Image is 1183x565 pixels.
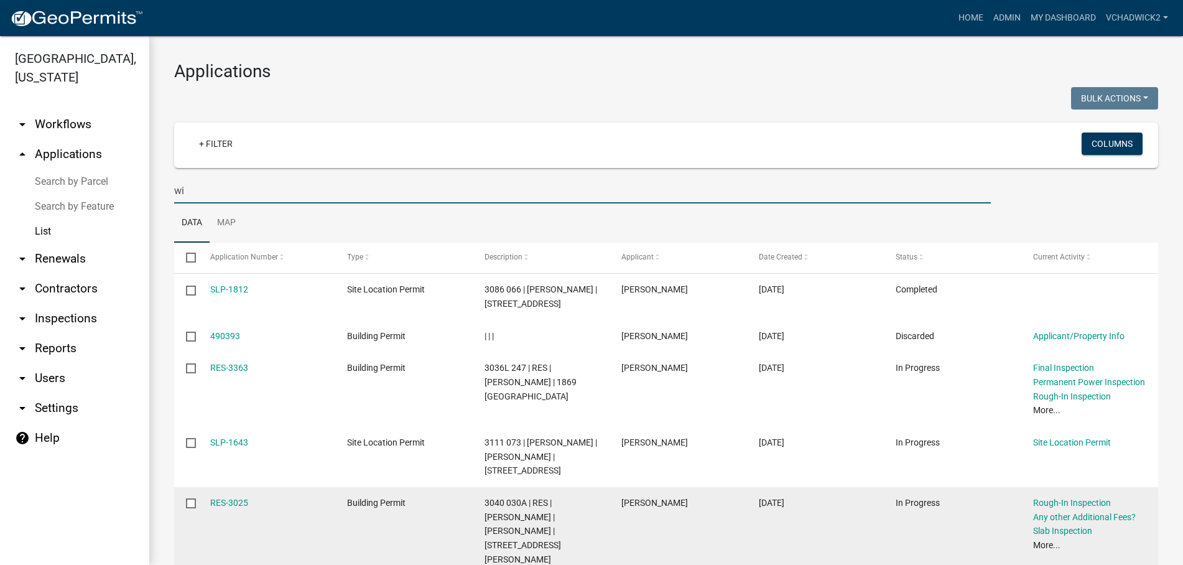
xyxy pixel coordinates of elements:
a: Rough-In Inspection [1033,498,1111,508]
a: Home [953,6,988,30]
span: Application Number [210,253,278,261]
i: help [15,431,30,446]
span: 3040 030A | RES | RUSSELL D HENSON | KENDALL BOBBI | 2441 KNIGHT RD [485,498,561,564]
span: Building Permit [347,498,406,508]
i: arrow_drop_down [15,117,30,132]
span: Applicant [621,253,654,261]
a: Site Location Permit [1033,437,1111,447]
span: | | | [485,331,494,341]
input: Search for applications [174,178,991,203]
a: SLP-1643 [210,437,248,447]
span: MICAH WILKERSON [621,331,688,341]
a: Map [210,203,243,243]
span: Status [896,253,917,261]
span: 3111 073 | KELLY BARTON | BARTON TERRI | 459 BIG CREEK RD [485,437,597,476]
datatable-header-cell: Type [335,243,473,273]
span: In Progress [896,498,940,508]
span: Description [485,253,522,261]
datatable-header-cell: Description [472,243,610,273]
button: Bulk Actions [1071,87,1158,110]
span: Current Activity [1033,253,1085,261]
a: Slab Inspection [1033,526,1092,536]
span: 10/09/2025 [759,284,784,294]
span: Site Location Permit [347,284,425,294]
span: Discarded [896,331,934,341]
span: Building Permit [347,363,406,373]
a: Final Inspection [1033,363,1094,373]
a: 490393 [210,331,240,341]
h3: Applications [174,61,1158,82]
i: arrow_drop_down [15,371,30,386]
i: arrow_drop_down [15,341,30,356]
datatable-header-cell: Applicant [610,243,747,273]
a: RES-3363 [210,363,248,373]
a: Admin [988,6,1026,30]
span: 3036L 247 | RES | CHRIS M GUILFOYLE | 1869 HIGH RIVER CROSSING [485,363,577,401]
span: 10/09/2025 [759,331,784,341]
datatable-header-cell: Status [884,243,1021,273]
span: Building Permit [347,331,406,341]
a: Any other Additional Fees? [1033,512,1136,522]
datatable-header-cell: Current Activity [1021,243,1158,273]
datatable-header-cell: Select [174,243,198,273]
span: Date Created [759,253,802,261]
span: Site Location Permit [347,437,425,447]
a: + Filter [189,133,243,155]
span: 07/31/2025 [759,363,784,373]
span: Completed [896,284,937,294]
a: RES-3025 [210,498,248,508]
span: Todd Wilkerson [621,437,688,447]
a: SLP-1812 [210,284,248,294]
span: MICAH WILKERSON [621,284,688,294]
a: More... [1033,540,1060,550]
a: Data [174,203,210,243]
span: Todd Wilkerson [621,363,688,373]
a: My Dashboard [1026,6,1101,30]
a: Applicant/Property Info [1033,331,1125,341]
span: In Progress [896,363,940,373]
datatable-header-cell: Date Created [746,243,884,273]
i: arrow_drop_up [15,147,30,162]
span: 3086 066 | MICAH WILKERSON | 1753 RAVENCLIFF RD [485,284,597,309]
i: arrow_drop_down [15,401,30,416]
button: Columns [1082,133,1143,155]
span: Todd Wilkerson [621,498,688,508]
a: Rough-In Inspection [1033,391,1111,401]
i: arrow_drop_down [15,251,30,266]
a: Permanent Power Inspection [1033,377,1145,387]
datatable-header-cell: Application Number [198,243,335,273]
span: In Progress [896,437,940,447]
a: More... [1033,405,1060,415]
span: 02/19/2025 [759,498,784,508]
span: Type [347,253,363,261]
a: VChadwick2 [1101,6,1173,30]
span: 07/09/2025 [759,437,784,447]
i: arrow_drop_down [15,311,30,326]
i: arrow_drop_down [15,281,30,296]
